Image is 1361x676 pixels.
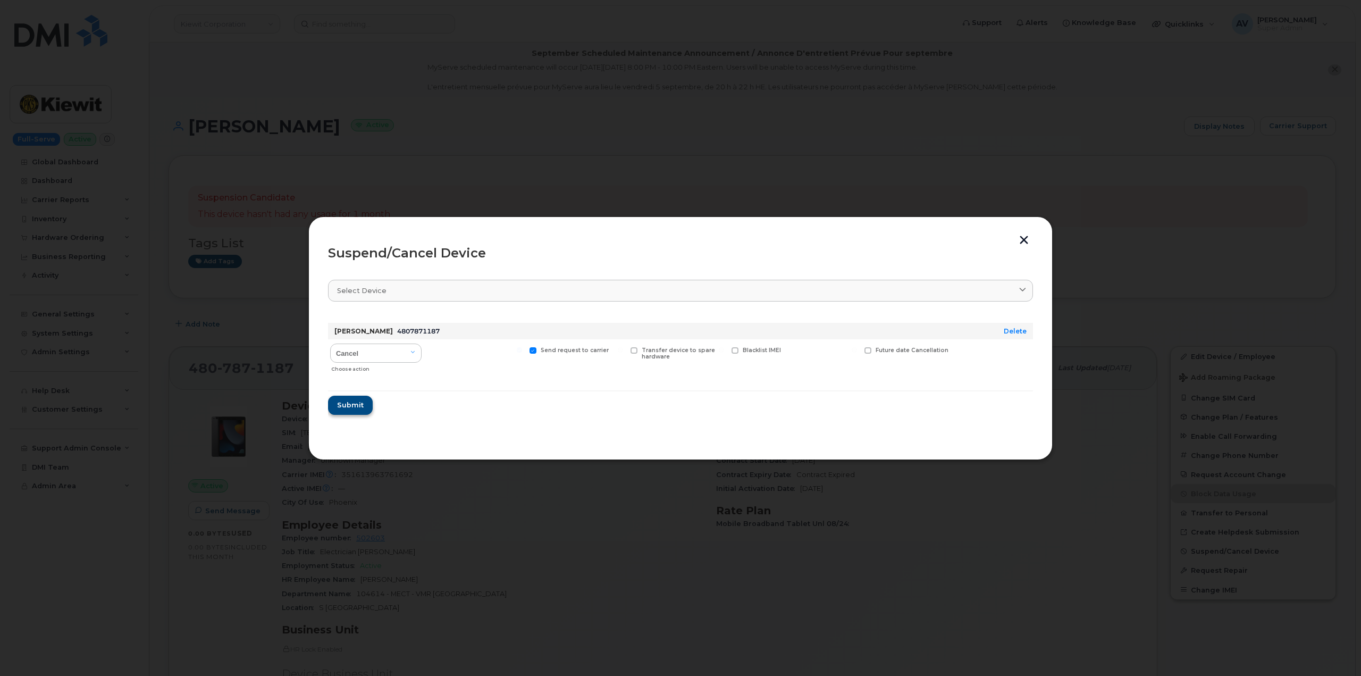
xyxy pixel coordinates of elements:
input: Transfer device to spare hardware [618,347,623,353]
iframe: Messenger Launcher [1315,630,1353,668]
input: Blacklist IMEI [719,347,724,353]
a: Select device [328,280,1033,302]
span: Select device [337,286,387,296]
button: Submit [328,396,373,415]
span: Blacklist IMEI [743,347,781,354]
span: Submit [337,400,364,410]
span: Send request to carrier [541,347,609,354]
input: Send request to carrier [517,347,522,353]
span: Transfer device to spare hardware [642,347,715,361]
span: 4807871187 [397,327,440,335]
div: Suspend/Cancel Device [328,247,1033,260]
strong: [PERSON_NAME] [334,327,393,335]
input: Future date Cancellation [852,347,857,353]
a: Delete [1004,327,1027,335]
span: Future date Cancellation [876,347,948,354]
div: Choose action [331,361,422,373]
